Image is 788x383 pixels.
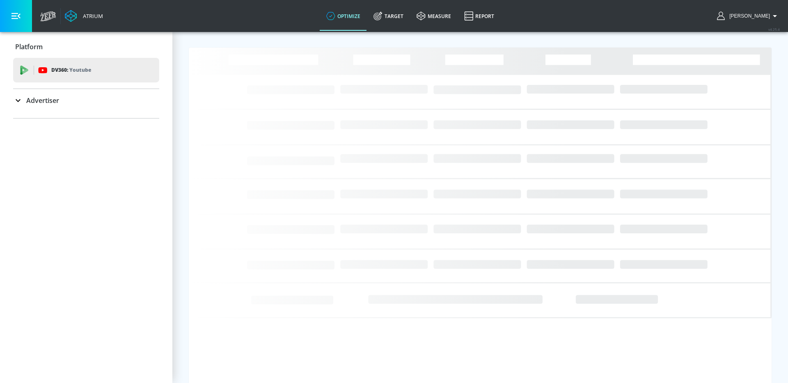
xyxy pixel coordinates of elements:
[13,58,159,82] div: DV360: Youtube
[80,12,103,20] div: Atrium
[26,96,59,105] p: Advertiser
[717,11,780,21] button: [PERSON_NAME]
[13,89,159,112] div: Advertiser
[320,1,367,31] a: optimize
[768,27,780,32] span: v 4.25.4
[51,66,91,75] p: DV360:
[15,42,43,51] p: Platform
[367,1,410,31] a: Target
[13,35,159,58] div: Platform
[726,13,770,19] span: login as: anthony.rios@zefr.com
[69,66,91,74] p: Youtube
[458,1,501,31] a: Report
[410,1,458,31] a: measure
[65,10,103,22] a: Atrium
